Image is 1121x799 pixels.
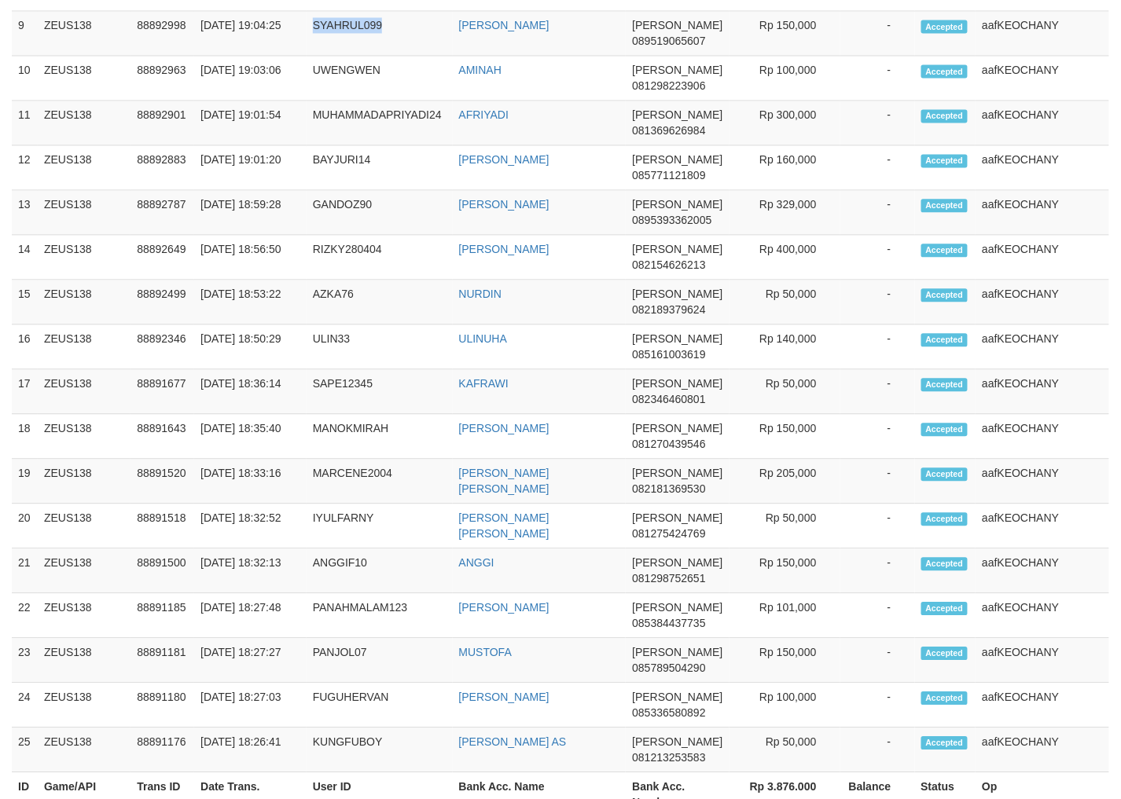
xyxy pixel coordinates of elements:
[194,369,307,414] td: [DATE] 18:36:14
[840,593,915,638] td: -
[730,235,840,280] td: Rp 400,000
[921,557,968,570] span: Accepted
[459,691,549,703] a: [PERSON_NAME]
[194,683,307,728] td: [DATE] 18:27:03
[307,369,453,414] td: SAPE12345
[459,422,549,434] a: [PERSON_NAME]
[12,56,38,101] td: 10
[632,422,722,434] span: [PERSON_NAME]
[130,56,194,101] td: 88892963
[730,324,840,369] td: Rp 140,000
[840,728,915,772] td: -
[730,369,840,414] td: Rp 50,000
[976,324,1109,369] td: aafKEOCHANY
[12,324,38,369] td: 16
[194,504,307,548] td: [DATE] 18:32:52
[632,482,705,495] span: Copy 082181369530 to clipboard
[921,154,968,167] span: Accepted
[130,11,194,56] td: 88892998
[976,280,1109,324] td: aafKEOCHANY
[307,593,453,638] td: PANAHMALAM123
[12,728,38,772] td: 25
[921,378,968,391] span: Accepted
[632,377,722,390] span: [PERSON_NAME]
[840,324,915,369] td: -
[307,11,453,56] td: SYAHRUL099
[130,324,194,369] td: 88892346
[730,638,840,683] td: Rp 150,000
[632,393,705,405] span: Copy 082346460801 to clipboard
[307,101,453,145] td: MUHAMMADAPRIYADI24
[730,101,840,145] td: Rp 300,000
[840,280,915,324] td: -
[976,593,1109,638] td: aafKEOCHANY
[921,736,968,750] span: Accepted
[730,145,840,190] td: Rp 160,000
[632,35,705,47] span: Copy 089519065607 to clipboard
[459,377,509,390] a: KAFRAWI
[459,511,549,540] a: [PERSON_NAME] [PERSON_NAME]
[632,169,705,181] span: Copy 085771121809 to clipboard
[38,459,130,504] td: ZEUS138
[459,646,512,658] a: MUSTOFA
[38,414,130,459] td: ZEUS138
[840,101,915,145] td: -
[130,638,194,683] td: 88891181
[307,728,453,772] td: KUNGFUBOY
[130,728,194,772] td: 88891176
[921,647,968,660] span: Accepted
[38,56,130,101] td: ZEUS138
[730,683,840,728] td: Rp 100,000
[130,593,194,638] td: 88891185
[632,706,705,719] span: Copy 085336580892 to clipboard
[12,504,38,548] td: 20
[976,56,1109,101] td: aafKEOCHANY
[632,19,722,31] span: [PERSON_NAME]
[632,332,722,345] span: [PERSON_NAME]
[840,504,915,548] td: -
[307,504,453,548] td: IYULFARNY
[307,145,453,190] td: BAYJURI14
[976,190,1109,235] td: aafKEOCHANY
[130,101,194,145] td: 88892901
[12,683,38,728] td: 24
[840,414,915,459] td: -
[921,423,968,436] span: Accepted
[194,190,307,235] td: [DATE] 18:59:28
[632,691,722,703] span: [PERSON_NAME]
[840,235,915,280] td: -
[632,64,722,76] span: [PERSON_NAME]
[921,199,968,212] span: Accepted
[38,638,130,683] td: ZEUS138
[976,548,1109,593] td: aafKEOCHANY
[921,333,968,346] span: Accepted
[632,467,722,479] span: [PERSON_NAME]
[459,243,549,255] a: [PERSON_NAME]
[38,728,130,772] td: ZEUS138
[632,646,722,658] span: [PERSON_NAME]
[459,19,549,31] a: [PERSON_NAME]
[38,504,130,548] td: ZEUS138
[632,348,705,361] span: Copy 085161003619 to clipboard
[194,56,307,101] td: [DATE] 19:03:06
[38,593,130,638] td: ZEUS138
[632,735,722,748] span: [PERSON_NAME]
[130,145,194,190] td: 88892883
[38,324,130,369] td: ZEUS138
[307,459,453,504] td: MARCENE2004
[632,198,722,211] span: [PERSON_NAME]
[976,683,1109,728] td: aafKEOCHANY
[976,459,1109,504] td: aafKEOCHANY
[976,638,1109,683] td: aafKEOCHANY
[921,691,968,705] span: Accepted
[194,11,307,56] td: [DATE] 19:04:25
[840,145,915,190] td: -
[632,617,705,629] span: Copy 085384437735 to clipboard
[194,414,307,459] td: [DATE] 18:35:40
[730,414,840,459] td: Rp 150,000
[12,280,38,324] td: 15
[12,11,38,56] td: 9
[976,101,1109,145] td: aafKEOCHANY
[632,438,705,450] span: Copy 081270439546 to clipboard
[976,11,1109,56] td: aafKEOCHANY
